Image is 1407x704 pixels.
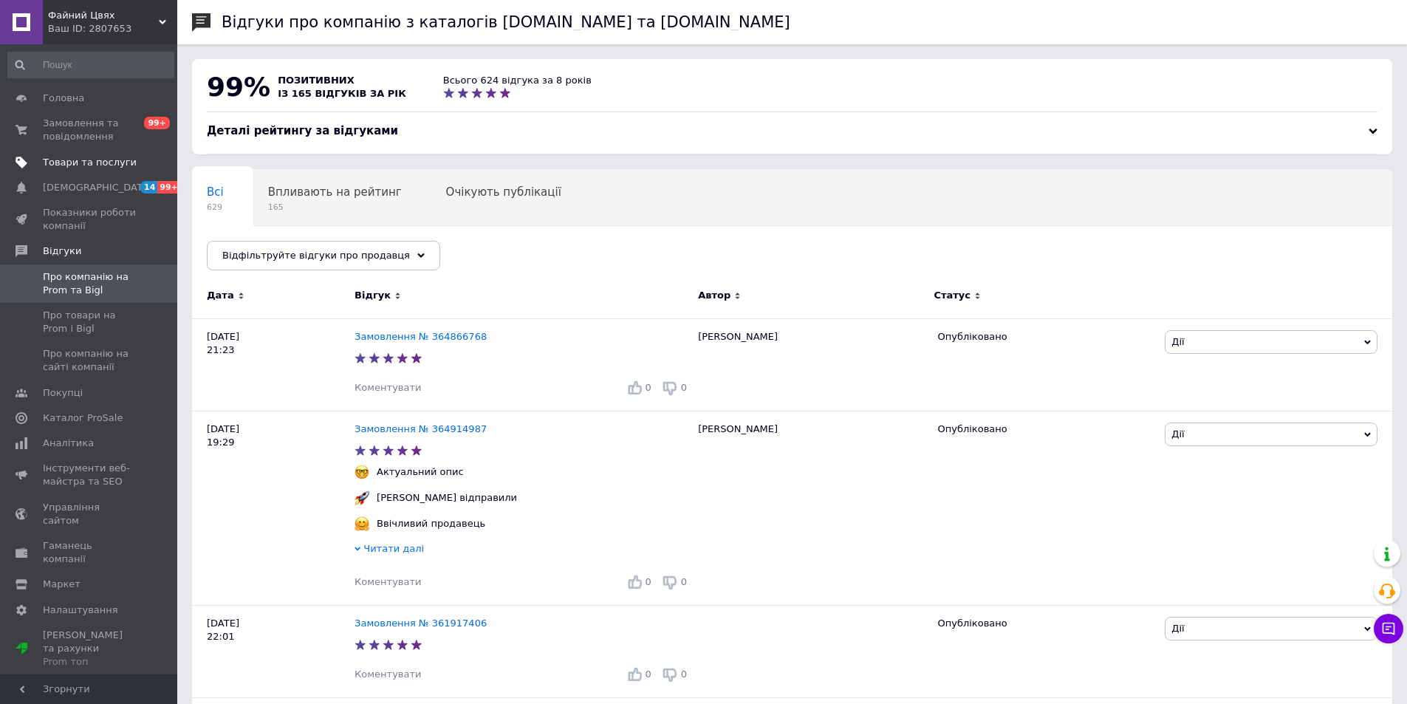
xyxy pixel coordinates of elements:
[48,9,159,22] span: Файний Цвях
[355,465,369,479] img: :nerd_face:
[43,604,118,617] span: Налаштування
[355,516,369,531] img: :hugging_face:
[355,542,691,559] div: Читати далі
[222,13,790,31] h1: Відгуки про компанію з каталогів [DOMAIN_NAME] та [DOMAIN_NAME]
[43,501,137,527] span: Управління сайтом
[937,617,1154,630] div: Опубліковано
[268,202,402,213] span: 165
[222,250,410,261] span: Відфільтруйте відгуки про продавця
[937,423,1154,436] div: Опубліковано
[691,318,930,411] div: [PERSON_NAME]
[1171,623,1184,634] span: Дії
[43,578,81,591] span: Маркет
[43,386,83,400] span: Покупці
[681,669,687,680] span: 0
[43,347,137,374] span: Про компанію на сайті компанії
[373,491,521,505] div: [PERSON_NAME] відправили
[192,606,355,698] div: [DATE] 22:01
[207,124,398,137] span: Деталі рейтингу за відгуками
[355,289,391,302] span: Відгук
[7,52,174,78] input: Пошук
[373,465,468,479] div: Актуальний опис
[43,92,84,105] span: Головна
[207,123,1377,139] div: Деталі рейтингу за відгуками
[373,517,489,530] div: Ввічливий продавець
[1374,614,1403,643] button: Чат з покупцем
[144,117,170,129] span: 99+
[43,462,137,488] span: Інструменти веб-майстра та SEO
[934,289,970,302] span: Статус
[207,72,270,102] span: 99%
[355,382,421,393] span: Коментувати
[646,576,651,587] span: 0
[207,202,224,213] span: 629
[1171,428,1184,440] span: Дії
[192,318,355,411] div: [DATE] 21:23
[43,245,81,258] span: Відгуки
[443,74,592,87] div: Всього 624 відгука за 8 років
[681,382,687,393] span: 0
[355,618,487,629] a: Замовлення № 361917406
[43,655,137,669] div: Prom топ
[43,206,137,233] span: Показники роботи компанії
[43,117,137,143] span: Замовлення та повідомлення
[698,289,730,302] span: Автор
[43,270,137,297] span: Про компанію на Prom та Bigl
[43,411,123,425] span: Каталог ProSale
[207,185,224,199] span: Всі
[207,242,357,255] span: Опубліковані без комен...
[446,185,561,199] span: Очікують публікації
[355,491,369,505] img: :rocket:
[192,411,355,605] div: [DATE] 19:29
[681,576,687,587] span: 0
[43,181,152,194] span: [DEMOGRAPHIC_DATA]
[646,382,651,393] span: 0
[43,539,137,566] span: Гаманець компанії
[355,668,421,681] div: Коментувати
[691,411,930,605] div: [PERSON_NAME]
[268,185,402,199] span: Впливають на рейтинг
[278,75,355,86] span: позитивних
[140,181,157,194] span: 14
[1171,336,1184,347] span: Дії
[355,575,421,589] div: Коментувати
[43,437,94,450] span: Аналітика
[278,88,406,99] span: із 165 відгуків за рік
[48,22,177,35] div: Ваш ID: 2807653
[355,669,421,680] span: Коментувати
[937,330,1154,344] div: Опубліковано
[363,543,424,554] span: Читати далі
[355,576,421,587] span: Коментувати
[646,669,651,680] span: 0
[207,289,234,302] span: Дата
[192,226,386,282] div: Опубліковані без коментаря
[355,381,421,394] div: Коментувати
[157,181,182,194] span: 99+
[355,331,487,342] a: Замовлення № 364866768
[43,309,137,335] span: Про товари на Prom і Bigl
[355,423,487,434] a: Замовлення № 364914987
[43,156,137,169] span: Товари та послуги
[43,629,137,669] span: [PERSON_NAME] та рахунки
